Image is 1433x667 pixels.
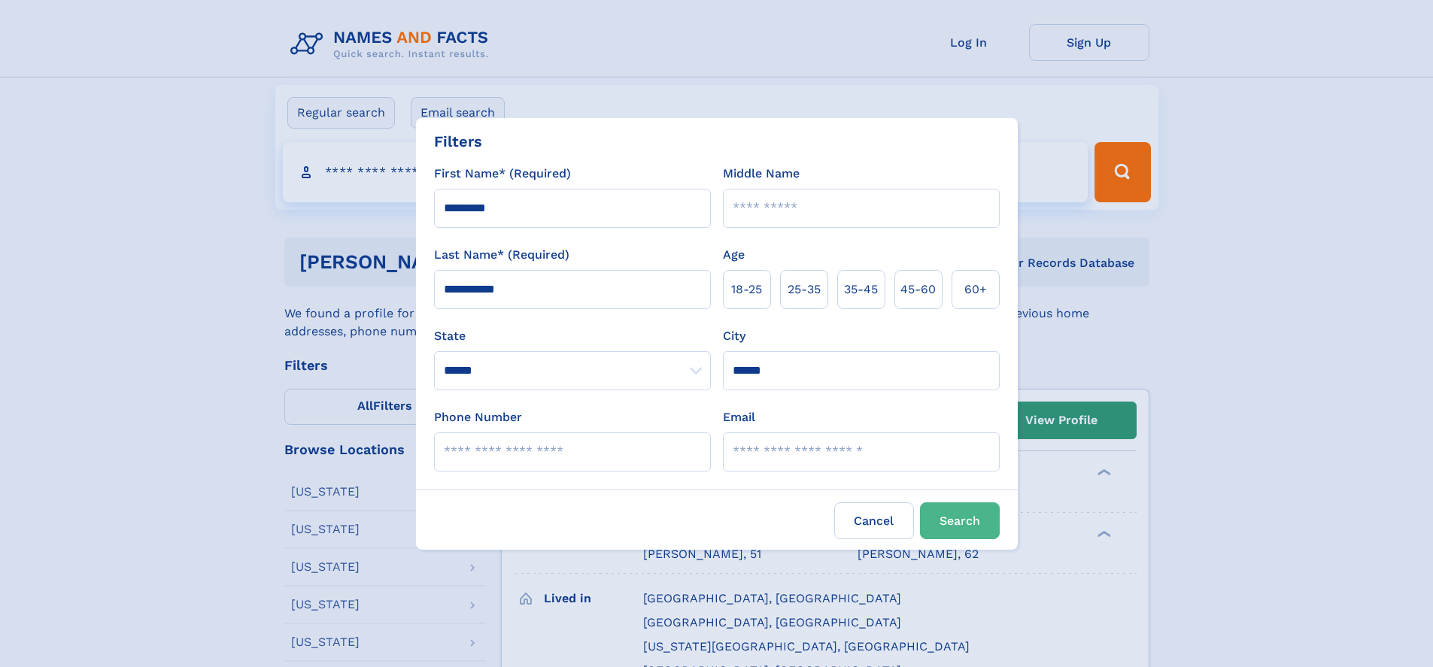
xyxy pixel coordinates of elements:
[964,280,987,299] span: 60+
[723,327,745,345] label: City
[434,408,522,426] label: Phone Number
[434,165,571,183] label: First Name* (Required)
[844,280,878,299] span: 35‑45
[723,246,745,264] label: Age
[723,165,800,183] label: Middle Name
[900,280,936,299] span: 45‑60
[434,130,482,153] div: Filters
[434,246,569,264] label: Last Name* (Required)
[731,280,762,299] span: 18‑25
[723,408,755,426] label: Email
[434,327,711,345] label: State
[834,502,914,539] label: Cancel
[920,502,1000,539] button: Search
[788,280,821,299] span: 25‑35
